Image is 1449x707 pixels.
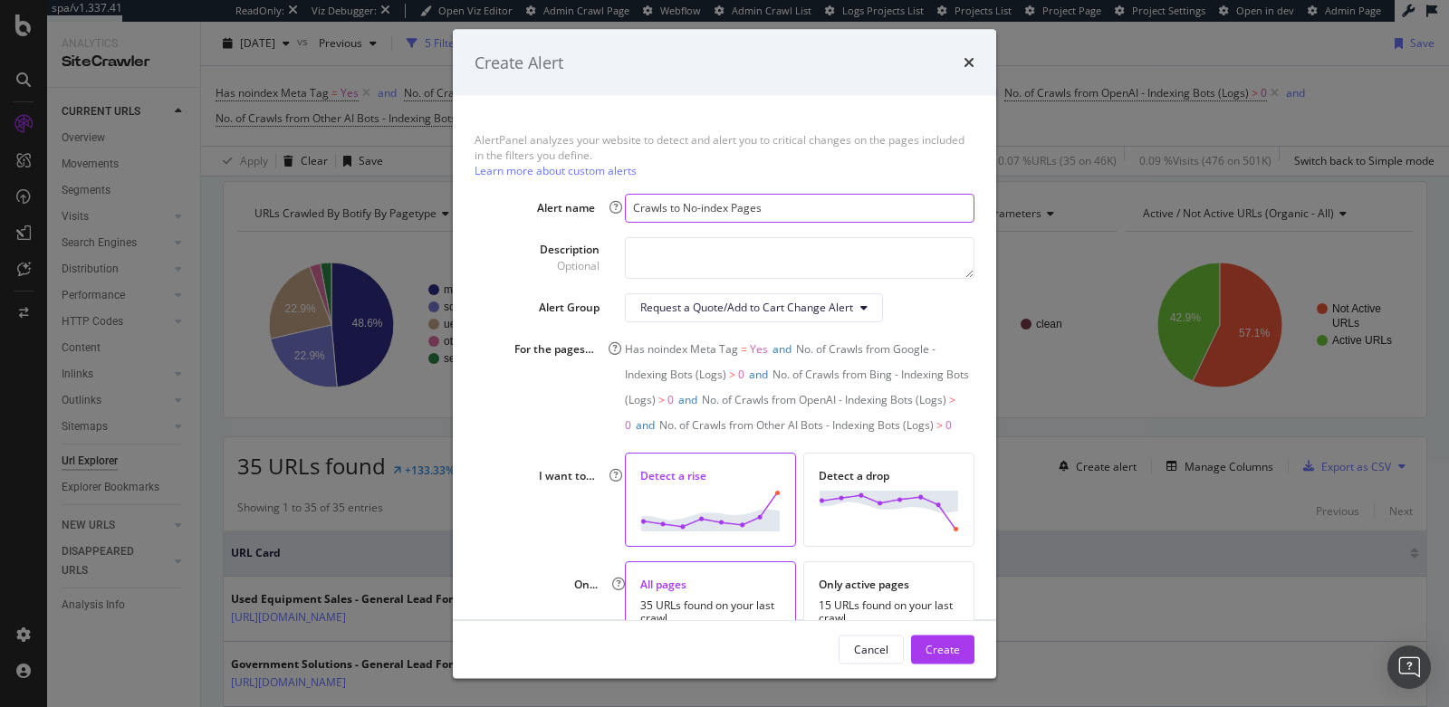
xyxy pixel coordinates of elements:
[738,366,744,381] span: 0
[511,340,595,356] div: For the pages…
[539,300,600,315] div: Alert Group
[926,641,960,656] div: Create
[453,29,996,678] div: modal
[819,599,959,625] div: 15 URLs found on your last crawl
[540,257,600,272] div: Optional
[475,163,637,178] a: Learn more about custom alerts
[702,391,946,406] span: No. of Crawls from OpenAI - Indexing Bots (Logs)
[640,300,853,315] div: Request a Quote/Add to Cart Change Alert
[819,490,959,530] img: AeSs0y7f63iwAAAAAElFTkSuQmCC
[659,416,934,432] span: No. of Crawls from Other AI Bots - Indexing Bots (Logs)
[640,490,781,530] img: W8JFDcoAAAAAElFTkSuQmCC
[964,51,974,74] div: times
[749,366,768,381] span: and
[625,292,883,321] button: Request a Quote/Add to Cart Change Alert
[636,416,655,432] span: and
[658,391,665,406] span: >
[741,340,747,356] span: =
[911,635,974,664] button: Create
[640,577,782,592] div: All pages
[854,641,888,656] div: Cancel
[819,577,959,592] div: Only active pages
[772,340,792,356] span: and
[667,391,674,406] span: 0
[729,366,735,381] span: >
[475,51,563,74] div: Create Alert
[625,340,738,356] span: Has noindex Meta Tag
[678,391,697,406] span: and
[640,599,782,625] div: 35 URLs found on your last crawl
[475,132,974,178] div: AlertPanel analyzes your website to detect and alert you to critical changes on the pages include...
[540,242,600,272] div: Description
[819,467,959,482] div: Detect a drop
[625,193,974,222] input: Rise of non-indexable pages
[839,635,904,664] button: Cancel
[945,416,952,432] span: 0
[625,416,631,432] span: 0
[533,200,596,215] div: Alert name
[567,577,598,592] div: On...
[534,467,596,482] div: I want to…
[475,166,637,177] button: Learn more about custom alerts
[936,416,943,432] span: >
[625,366,969,406] span: No. of Crawls from Bing - Indexing Bots (Logs)
[1387,645,1431,689] div: Open Intercom Messenger
[640,467,781,482] div: Detect a rise
[750,340,768,356] span: Yes
[949,391,955,406] span: >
